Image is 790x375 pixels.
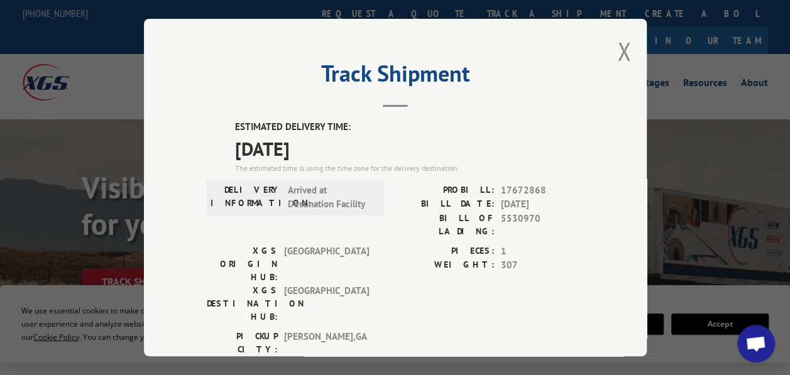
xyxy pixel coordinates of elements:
span: [GEOGRAPHIC_DATA] [284,244,369,283]
label: PIECES: [395,244,495,258]
span: [GEOGRAPHIC_DATA] [284,283,369,323]
span: [DATE] [501,197,584,212]
label: ESTIMATED DELIVERY TIME: [235,120,584,134]
div: Open chat [737,325,775,362]
label: PROBILL: [395,183,495,197]
label: XGS ORIGIN HUB: [207,244,278,283]
button: Close modal [617,35,631,68]
span: [PERSON_NAME] , GA [284,329,369,356]
label: WEIGHT: [395,258,495,273]
span: 5530970 [501,211,584,237]
label: BILL DATE: [395,197,495,212]
span: 17672868 [501,183,584,197]
label: BILL OF LADING: [395,211,495,237]
span: Arrived at Destination Facility [288,183,373,211]
span: 307 [501,258,584,273]
label: XGS DESTINATION HUB: [207,283,278,323]
h2: Track Shipment [207,65,584,89]
span: [DATE] [235,134,584,162]
div: The estimated time is using the time zone for the delivery destination. [235,162,584,173]
label: DELIVERY INFORMATION: [211,183,282,211]
label: PICKUP CITY: [207,329,278,356]
span: 1 [501,244,584,258]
